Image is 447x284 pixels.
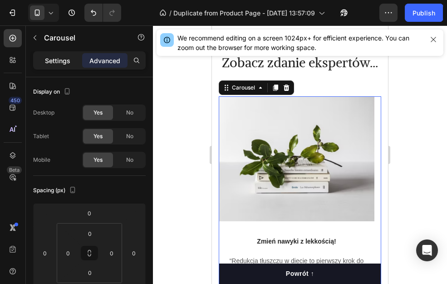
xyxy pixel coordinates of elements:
[413,8,435,18] div: Publish
[126,156,133,164] span: No
[18,58,45,66] div: Carousel
[93,156,103,164] span: Yes
[169,8,172,18] span: /
[84,4,121,22] div: Undo/Redo
[416,239,438,261] div: Open Intercom Messenger
[81,266,99,279] input: 0px
[81,227,99,240] input: 0px
[126,132,133,140] span: No
[93,109,103,117] span: Yes
[33,86,73,98] div: Display on
[7,166,22,174] div: Beta
[177,33,423,52] div: We recommend editing on a screen 1024px+ for efficient experience. You can zoom out the browser f...
[405,4,443,22] button: Publish
[89,56,120,65] p: Advanced
[212,25,388,284] iframe: Design area
[33,109,54,117] div: Desktop
[126,109,133,117] span: No
[61,246,75,260] input: 0px
[7,238,169,259] button: <p>Powrót ↑</p>
[105,246,118,260] input: 0px
[44,32,121,43] p: Carousel
[173,8,315,18] span: Duplicate from Product Page - [DATE] 13:57:09
[8,230,162,264] p: “Redukcja tłuszczu w diecie to pierwszy krok do zmiany nawyków. Banalnie prosty sposób na kontrol...
[33,156,50,164] div: Mobile
[33,132,49,140] div: Tablet
[80,206,98,220] input: 0
[127,246,141,260] input: 0
[45,56,70,65] p: Settings
[33,184,78,197] div: Spacing (px)
[38,246,52,260] input: 0
[93,132,103,140] span: Yes
[9,97,22,104] div: 450
[74,244,102,253] p: Powrót ↑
